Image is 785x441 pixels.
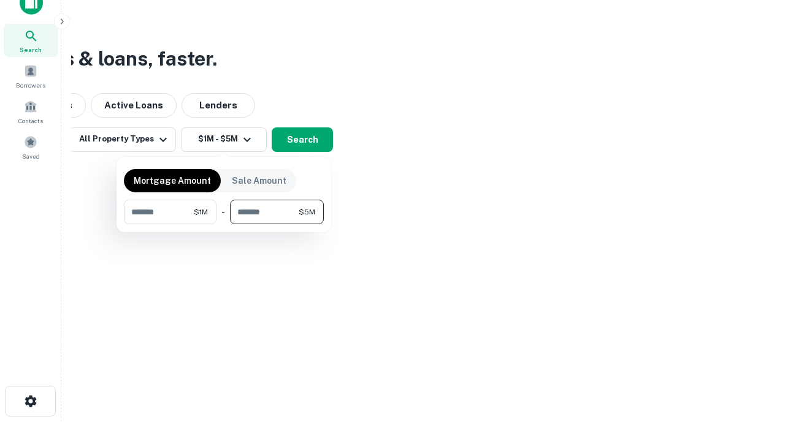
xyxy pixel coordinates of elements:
[221,200,225,224] div: -
[134,174,211,187] p: Mortgage Amount
[232,174,286,187] p: Sale Amount
[299,206,315,217] span: $5M
[724,343,785,402] iframe: Chat Widget
[194,206,208,217] span: $1M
